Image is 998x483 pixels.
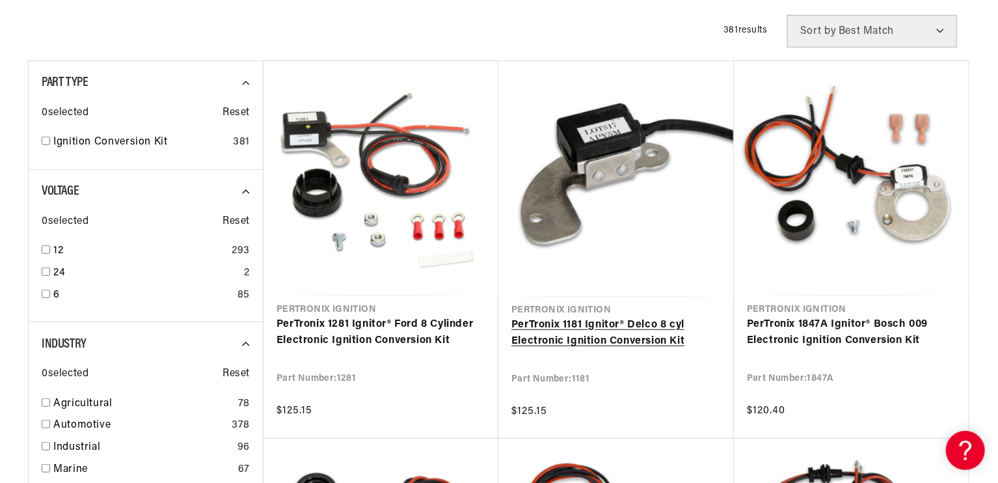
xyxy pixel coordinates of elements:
[238,462,250,478] div: 67
[53,462,233,478] a: Marine
[276,316,485,350] a: PerTronix 1281 Ignitor® Ford 8 Cylinder Electronic Ignition Conversion Kit
[53,287,232,304] a: 6
[232,243,250,260] div: 293
[42,76,88,89] span: Part Type
[232,417,250,434] div: 378
[800,26,836,36] span: Sort by
[53,243,226,260] a: 12
[42,185,79,198] span: Voltage
[223,214,250,230] span: Reset
[42,214,88,230] span: 0 selected
[233,134,250,151] div: 381
[787,15,957,48] select: Sort by
[237,287,250,304] div: 85
[42,366,88,383] span: 0 selected
[223,105,250,122] span: Reset
[237,439,250,456] div: 96
[53,417,226,434] a: Automotive
[42,105,88,122] span: 0 selected
[511,317,721,350] a: PerTronix 1181 Ignitor® Delco 8 cyl Electronic Ignition Conversion Kit
[53,439,232,456] a: Industrial
[723,25,768,35] span: 381 results
[42,338,87,351] span: Industry
[53,265,239,282] a: 24
[53,396,233,413] a: Agricultural
[238,396,250,413] div: 78
[747,316,956,350] a: PerTronix 1847A Ignitor® Bosch 009 Electronic Ignition Conversion Kit
[53,134,228,151] a: Ignition Conversion Kit
[244,265,250,282] div: 2
[223,366,250,383] span: Reset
